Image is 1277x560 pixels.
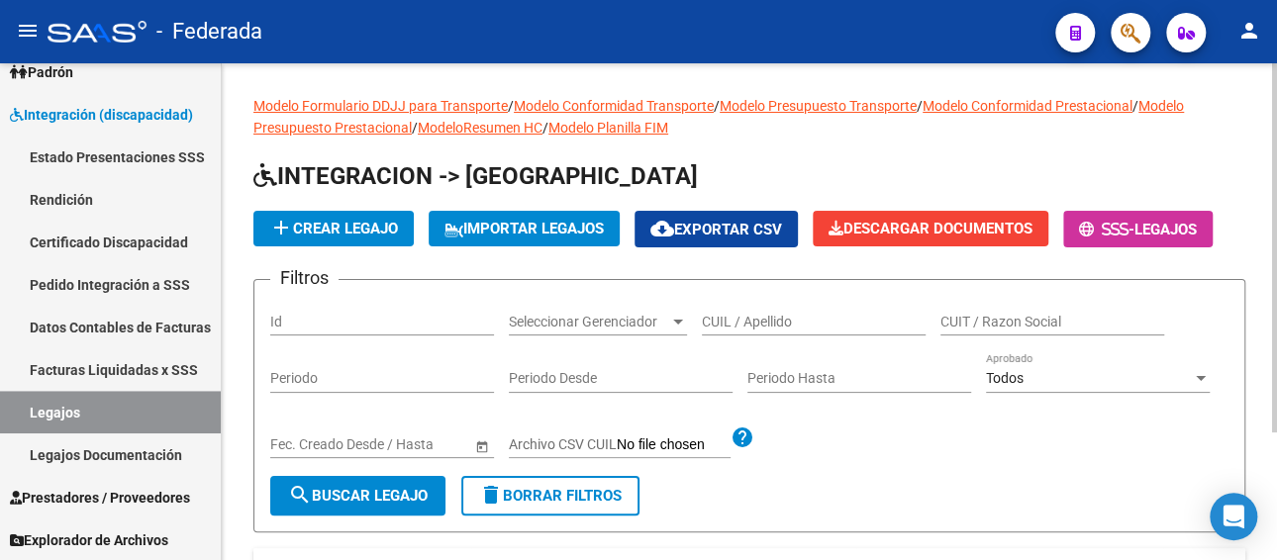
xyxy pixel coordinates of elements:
a: Modelo Planilla FIM [548,120,668,136]
div: Open Intercom Messenger [1210,493,1257,540]
button: Borrar Filtros [461,476,639,515]
button: Buscar Legajo [270,476,445,515]
span: IMPORTAR LEGAJOS [444,220,604,237]
span: Seleccionar Gerenciador [509,314,669,330]
span: Borrar Filtros [479,487,622,505]
mat-icon: delete [479,483,503,507]
span: - Federada [156,10,262,53]
span: Exportar CSV [650,221,782,238]
span: Crear Legajo [269,220,398,237]
button: Open calendar [471,435,492,456]
button: Crear Legajo [253,211,414,246]
mat-icon: help [731,425,754,449]
mat-icon: cloud_download [650,217,674,240]
span: Prestadores / Proveedores [10,487,190,509]
span: Integración (discapacidad) [10,104,193,126]
a: ModeloResumen HC [418,120,542,136]
mat-icon: person [1237,19,1261,43]
button: Exportar CSV [635,211,798,247]
a: Modelo Presupuesto Transporte [720,98,917,114]
span: Todos [986,370,1024,386]
input: Archivo CSV CUIL [617,436,731,454]
mat-icon: add [269,216,293,239]
h3: Filtros [270,264,339,292]
mat-icon: search [288,483,312,507]
input: Fecha inicio [270,436,343,453]
span: Descargar Documentos [829,220,1032,237]
a: Modelo Conformidad Transporte [514,98,714,114]
span: - [1079,221,1134,238]
span: Legajos [1134,221,1197,238]
span: INTEGRACION -> [GEOGRAPHIC_DATA] [253,162,698,190]
span: Explorador de Archivos [10,529,168,551]
button: IMPORTAR LEGAJOS [429,211,620,246]
span: Buscar Legajo [288,487,428,505]
button: Descargar Documentos [813,211,1048,246]
mat-icon: menu [16,19,40,43]
a: Modelo Formulario DDJJ para Transporte [253,98,508,114]
span: Archivo CSV CUIL [509,436,617,452]
button: -Legajos [1063,211,1213,247]
input: Fecha fin [359,436,456,453]
span: Padrón [10,61,73,83]
a: Modelo Conformidad Prestacional [923,98,1132,114]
